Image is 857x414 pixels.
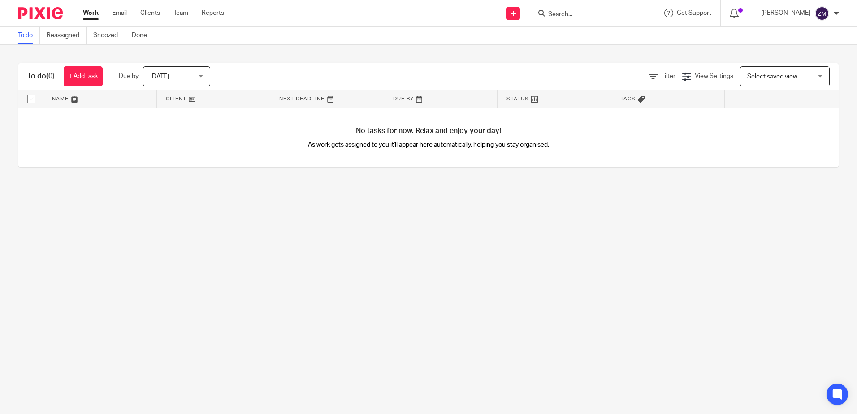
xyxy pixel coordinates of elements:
p: As work gets assigned to you it'll appear here automatically, helping you stay organised. [224,140,634,149]
a: + Add task [64,66,103,86]
a: Email [112,9,127,17]
p: Due by [119,72,139,81]
span: View Settings [695,73,733,79]
a: To do [18,27,40,44]
a: Work [83,9,99,17]
a: Reports [202,9,224,17]
span: Tags [620,96,636,101]
h1: To do [27,72,55,81]
h4: No tasks for now. Relax and enjoy your day! [18,126,839,136]
span: Filter [661,73,675,79]
a: Reassigned [47,27,87,44]
img: svg%3E [815,6,829,21]
span: (0) [46,73,55,80]
img: Pixie [18,7,63,19]
span: Select saved view [747,73,797,80]
a: Done [132,27,154,44]
span: [DATE] [150,73,169,80]
a: Snoozed [93,27,125,44]
a: Clients [140,9,160,17]
a: Team [173,9,188,17]
span: Get Support [677,10,711,16]
input: Search [547,11,628,19]
p: [PERSON_NAME] [761,9,810,17]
